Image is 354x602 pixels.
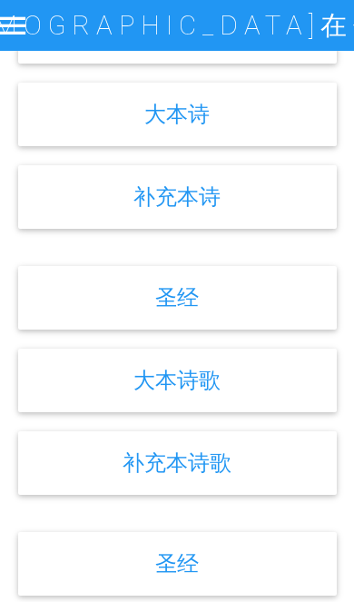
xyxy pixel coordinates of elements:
iframe: 聊天 [277,520,340,588]
a: 大本诗 [144,101,210,127]
a: 圣经 [155,284,199,311]
a: 补充本诗歌 [123,449,231,476]
a: 补充本诗 [133,183,221,210]
a: 大本诗歌 [133,367,221,393]
a: 圣经 [155,550,199,577]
